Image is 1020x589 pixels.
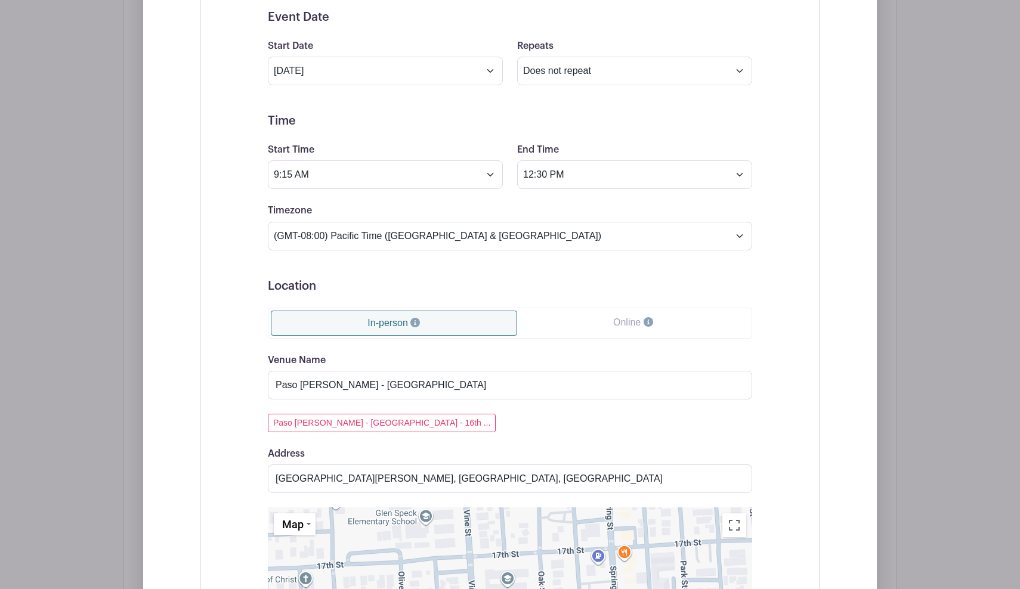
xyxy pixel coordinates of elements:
input: Search on map [268,464,752,493]
label: Timezone [268,205,312,216]
button: Paso [PERSON_NAME] - [GEOGRAPHIC_DATA] - 16th ... [268,414,496,432]
h5: Location [268,279,752,293]
label: Start Time [268,144,314,156]
label: Address [268,448,305,460]
label: Repeats [517,41,554,52]
span: Map [282,518,304,531]
input: Select [268,57,503,85]
button: Toggle fullscreen view [722,513,746,537]
input: Select [268,160,503,189]
input: Where is the event happening? [268,371,752,399]
h5: Time [268,114,752,128]
label: End Time [517,144,559,156]
a: In-person [271,311,517,336]
label: Venue Name [268,355,326,366]
label: Start Date [268,41,313,52]
input: Select [517,160,752,189]
button: Change map style [274,513,316,535]
a: Online [517,311,749,334]
h5: Event Date [268,10,752,24]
